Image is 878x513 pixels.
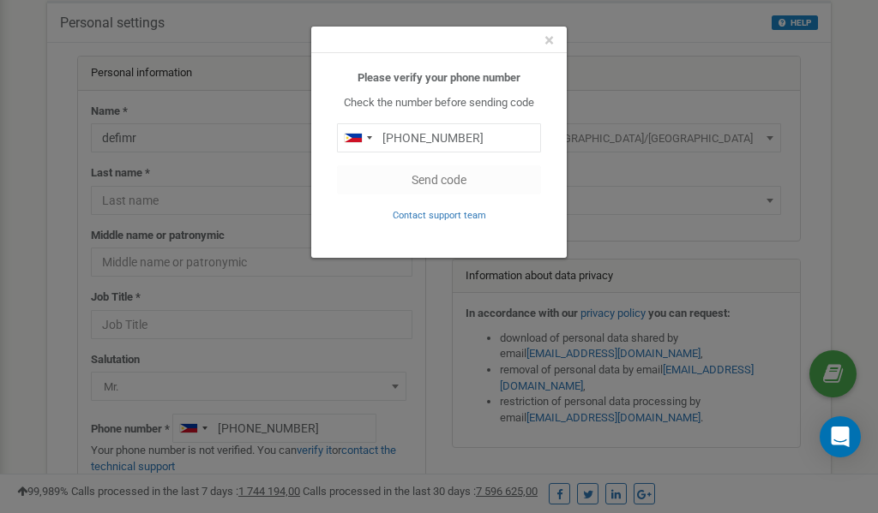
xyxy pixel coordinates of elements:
[820,416,861,457] div: Open Intercom Messenger
[358,71,520,84] b: Please verify your phone number
[337,123,541,152] input: 0905 123 4567
[338,124,377,152] div: Telephone country code
[337,95,541,111] p: Check the number before sending code
[393,208,486,221] a: Contact support team
[337,165,541,194] button: Send code
[544,30,554,51] span: ×
[393,210,486,221] small: Contact support team
[544,32,554,50] button: Close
